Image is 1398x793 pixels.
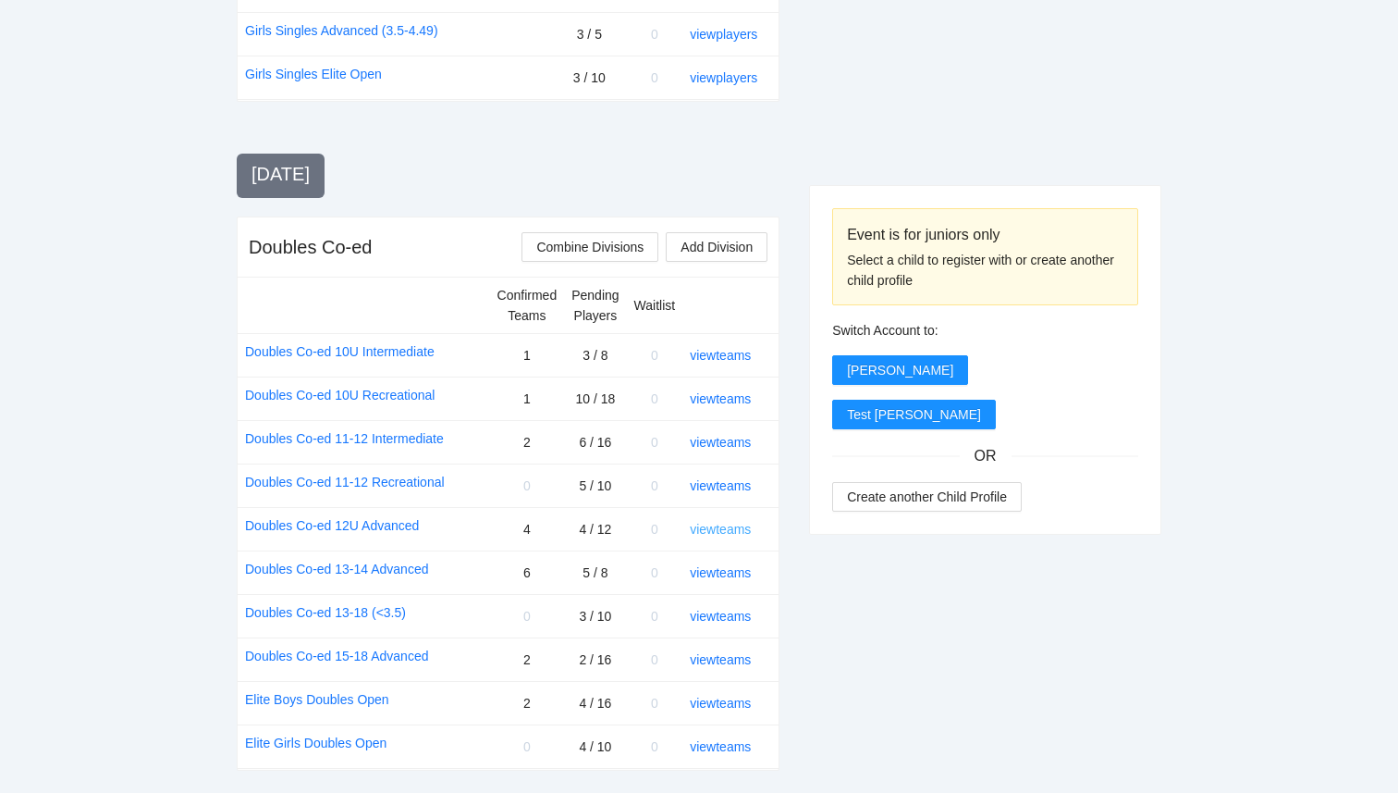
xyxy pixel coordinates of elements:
button: Test [PERSON_NAME] [832,400,996,429]
span: 0 [651,522,658,537]
a: Doubles Co-ed 10U Recreational [245,385,435,405]
button: Create another Child Profile [832,482,1022,512]
a: Doubles Co-ed 12U Advanced [245,515,419,536]
span: 0 [651,348,658,363]
a: view players [690,27,757,42]
td: 4 / 16 [564,681,626,725]
span: 0 [651,652,658,667]
div: Select a child to register with or create another child profile [847,250,1123,291]
span: 0 [523,609,531,624]
td: 6 [490,551,565,594]
span: Create another Child Profile [847,487,1007,507]
span: 0 [651,609,658,624]
div: Doubles Co-ed [249,234,372,260]
span: 0 [651,739,658,754]
td: 4 / 10 [564,725,626,768]
td: 2 [490,638,565,681]
a: Girls Singles Elite Open [245,64,382,84]
td: 3 / 10 [564,594,626,638]
span: 0 [523,739,531,754]
button: [PERSON_NAME] [832,355,968,385]
span: 0 [651,565,658,580]
div: Confirmed Teams [497,285,558,326]
div: Switch Account to: [832,320,1138,341]
a: Elite Boys Doubles Open [245,689,389,710]
td: 1 [490,377,565,420]
div: Event is for juniors only [847,223,1123,246]
span: 0 [651,391,658,406]
td: 2 [490,681,565,725]
span: 0 [651,696,658,711]
td: 10 / 18 [564,377,626,420]
span: Test [PERSON_NAME] [847,404,981,425]
a: view teams [690,565,751,580]
a: view teams [690,652,751,667]
a: Doubles Co-ed 13-14 Advanced [245,559,428,579]
a: Elite Girls Doubles Open [245,733,386,753]
a: Doubles Co-ed 11-12 Recreational [245,472,445,492]
a: view teams [690,739,751,754]
a: view teams [690,435,751,450]
span: 0 [523,478,531,493]
a: view teams [690,348,751,363]
span: 0 [651,70,658,85]
span: 0 [651,478,658,493]
td: 3 / 8 [564,333,626,377]
a: Doubles Co-ed 10U Intermediate [245,341,435,362]
td: 1 [490,333,565,377]
a: view teams [690,478,751,493]
td: 2 [490,420,565,464]
a: Doubles Co-ed 15-18 Advanced [245,646,428,666]
span: 0 [651,27,658,42]
td: 3 / 10 [552,56,627,99]
span: Add Division [681,237,753,257]
span: 0 [651,435,658,450]
a: view teams [690,391,751,406]
td: 4 / 12 [564,507,626,551]
td: 5 / 10 [564,464,626,507]
span: [PERSON_NAME] [847,360,953,380]
span: OR [960,444,1012,467]
a: view teams [690,696,751,711]
a: Doubles Co-ed 13-18 (<3.5) [245,602,406,623]
button: Add Division [666,232,767,262]
div: Pending Players [571,285,619,326]
span: Combine Divisions [536,237,644,257]
td: 4 [490,507,565,551]
a: view teams [690,522,751,537]
td: 6 / 16 [564,420,626,464]
a: view players [690,70,757,85]
td: 3 / 5 [552,12,627,56]
a: Doubles Co-ed 11-12 Intermediate [245,428,444,449]
span: [DATE] [251,164,310,184]
div: Waitlist [634,295,676,316]
a: view teams [690,609,751,624]
td: 5 / 8 [564,551,626,594]
td: 2 / 16 [564,638,626,681]
a: Girls Singles Advanced (3.5-4.49) [245,20,438,41]
button: Combine Divisions [521,232,658,262]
